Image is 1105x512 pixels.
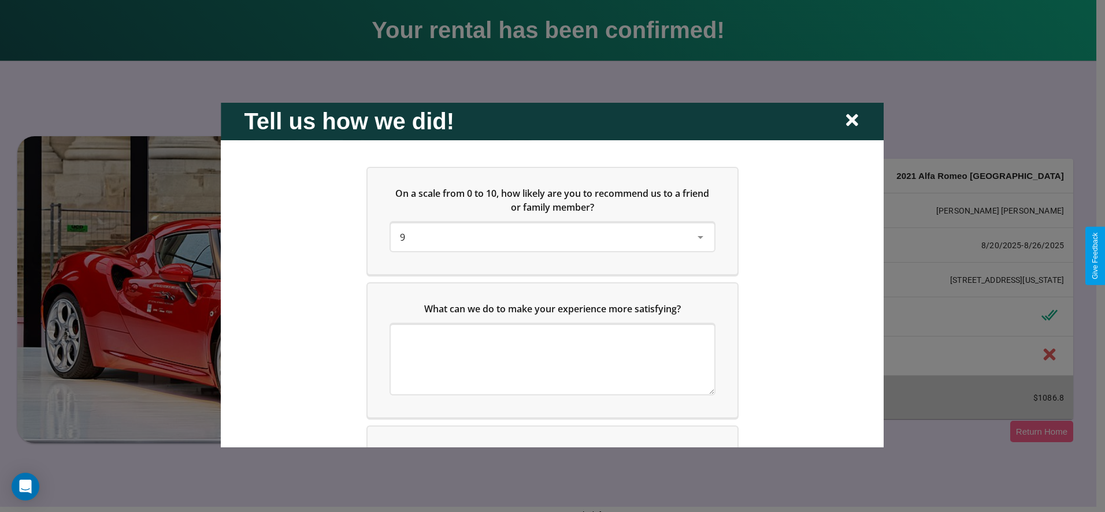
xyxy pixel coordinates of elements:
span: On a scale from 0 to 10, how likely are you to recommend us to a friend or family member? [396,186,712,213]
div: Open Intercom Messenger [12,473,39,500]
div: Give Feedback [1091,233,1099,279]
h2: Tell us how we did! [244,108,454,134]
div: On a scale from 0 to 10, how likely are you to recommend us to a friend or family member? [368,167,737,274]
div: On a scale from 0 to 10, how likely are you to recommend us to a friend or family member? [391,223,714,251]
span: Which of the following features do you value the most in a vehicle? [402,445,695,458]
span: 9 [400,230,405,243]
h5: On a scale from 0 to 10, how likely are you to recommend us to a friend or family member? [391,186,714,214]
span: What can we do to make your experience more satisfying? [424,302,681,315]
